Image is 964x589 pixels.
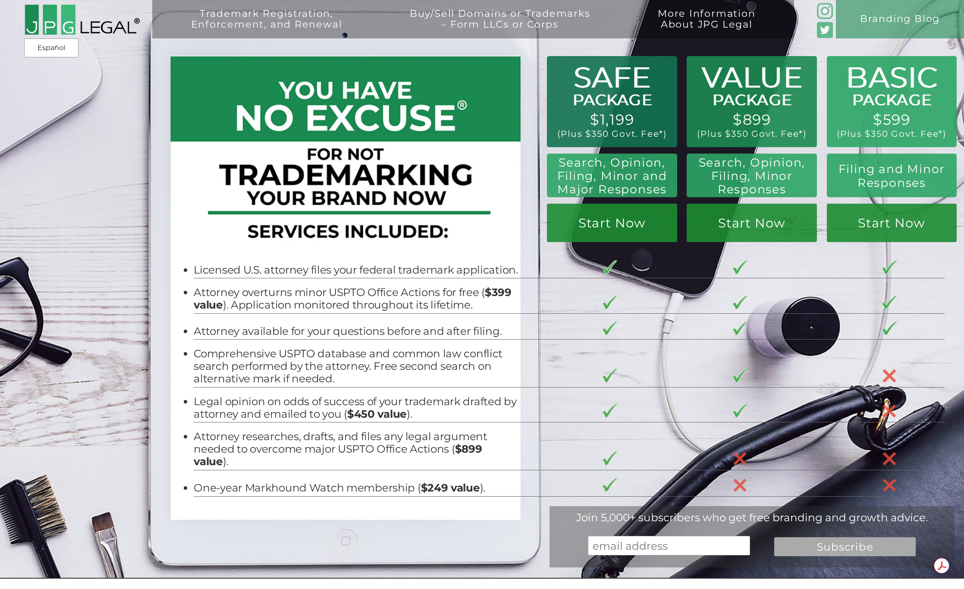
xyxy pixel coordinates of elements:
[194,264,518,276] li: Licensed U.S. attorney files your federal trademark application.
[550,511,955,524] div: Join 5,000+ subscribers who get free branding and growth advice.
[733,369,747,382] img: checkmark-border-3.png
[733,321,747,335] img: checkmark-border-3.png
[603,260,617,274] img: checkmark-border-3.png
[194,286,512,311] b: $399 value
[687,204,817,242] a: Start Now
[882,404,897,419] img: X-30-3.png
[733,404,747,418] img: checkmark-border-3.png
[194,395,518,420] li: Legal opinion on odds of success of your trademark drafted by attorney and emailed to you ( ).
[603,296,617,309] img: checkmark-border-3.png
[421,481,480,494] b: $249 value
[194,286,518,311] li: Attorney overturns minor USPTO Office Actions for free ( ). Application monitored throughout its ...
[882,296,897,309] img: checkmark-border-3.png
[603,404,617,418] img: checkmark-border-3.png
[194,430,518,468] li: Attorney researches, drafts, and files any legal argument needed to overcome major USPTO Office A...
[733,478,747,493] img: X-30-3.png
[817,22,833,38] img: Twitter_Social_Icon_Rounded_Square_Color-mid-green3-90.png
[381,8,619,47] a: Buy/Sell Domains or Trademarks– Form LLCs or Corps
[194,442,482,468] b: $899 value
[603,451,617,465] img: checkmark-border-3.png
[733,296,747,309] img: checkmark-border-3.png
[194,347,518,385] li: Comprehensive USPTO database and common law conflict search performed by the attorney. Free secon...
[553,156,672,196] h2: Search, Opinion, Filing, Minor and Major Responses
[603,478,617,492] img: checkmark-border-3.png
[694,156,809,196] h2: Search, Opinion, Filing, Minor Responses
[882,260,897,274] img: checkmark-border-3.png
[733,260,747,274] img: checkmark-border-3.png
[24,4,140,35] img: 2016-logo-black-letters-3-r.png
[827,204,957,242] a: Start Now
[733,451,747,466] img: X-30-3.png
[882,369,897,383] img: X-30-3.png
[162,8,371,47] a: Trademark Registration,Enforcement, and Renewal
[882,321,897,335] img: checkmark-border-3.png
[834,162,949,189] h2: Filing and Minor Responses
[547,204,677,242] a: Start Now
[194,325,518,337] li: Attorney available for your questions before and after filing.
[882,478,897,493] img: X-30-3.png
[27,40,76,56] a: Español
[882,451,897,466] img: X-30-3.png
[629,8,785,47] a: More InformationAbout JPG Legal
[774,537,916,557] input: Subscribe
[347,407,407,420] b: $450 value
[817,3,833,19] img: glyph-logo_May2016-green3-90.png
[588,536,750,555] input: email address
[603,369,617,382] img: checkmark-border-3.png
[603,321,617,335] img: checkmark-border-3.png
[194,482,518,494] li: One-year Markhound Watch membership ( ).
